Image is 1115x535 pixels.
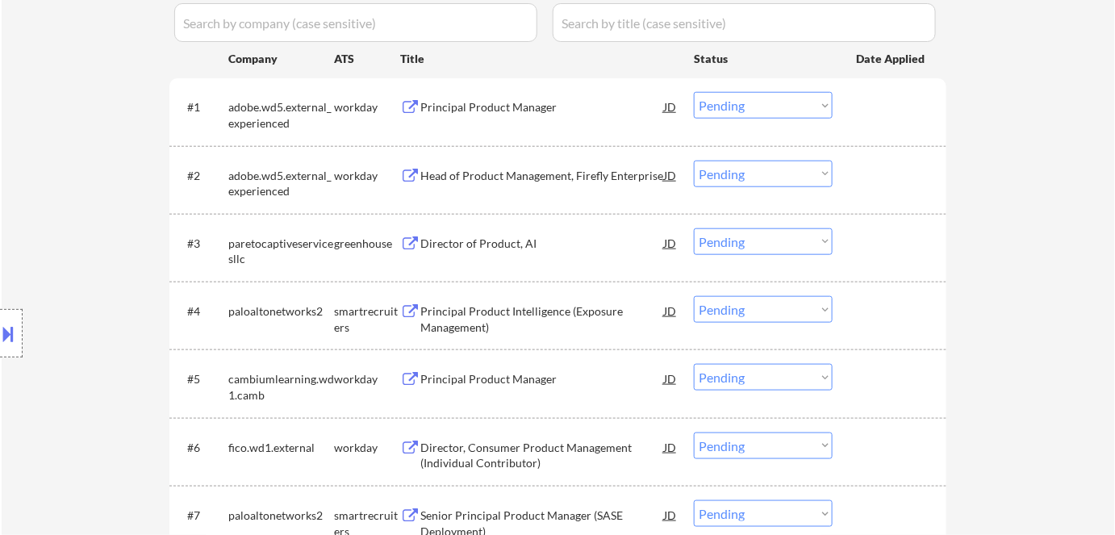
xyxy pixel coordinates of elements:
[334,371,400,387] div: workday
[694,44,833,73] div: Status
[420,236,664,252] div: Director of Product, AI
[662,364,679,393] div: JD
[420,440,664,471] div: Director, Consumer Product Management (Individual Contributor)
[174,3,537,42] input: Search by company (case sensitive)
[420,168,664,184] div: Head of Product Management, Firefly Enterprise
[420,303,664,335] div: Principal Product Intelligence (Exposure Management)
[420,99,664,115] div: Principal Product Manager
[662,228,679,257] div: JD
[334,168,400,184] div: workday
[334,51,400,67] div: ATS
[334,440,400,456] div: workday
[400,51,679,67] div: Title
[420,371,664,387] div: Principal Product Manager
[662,500,679,529] div: JD
[334,236,400,252] div: greenhouse
[662,296,679,325] div: JD
[662,433,679,462] div: JD
[334,303,400,335] div: smartrecruiters
[553,3,936,42] input: Search by title (case sensitive)
[662,92,679,121] div: JD
[228,51,334,67] div: Company
[662,161,679,190] div: JD
[856,51,927,67] div: Date Applied
[334,99,400,115] div: workday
